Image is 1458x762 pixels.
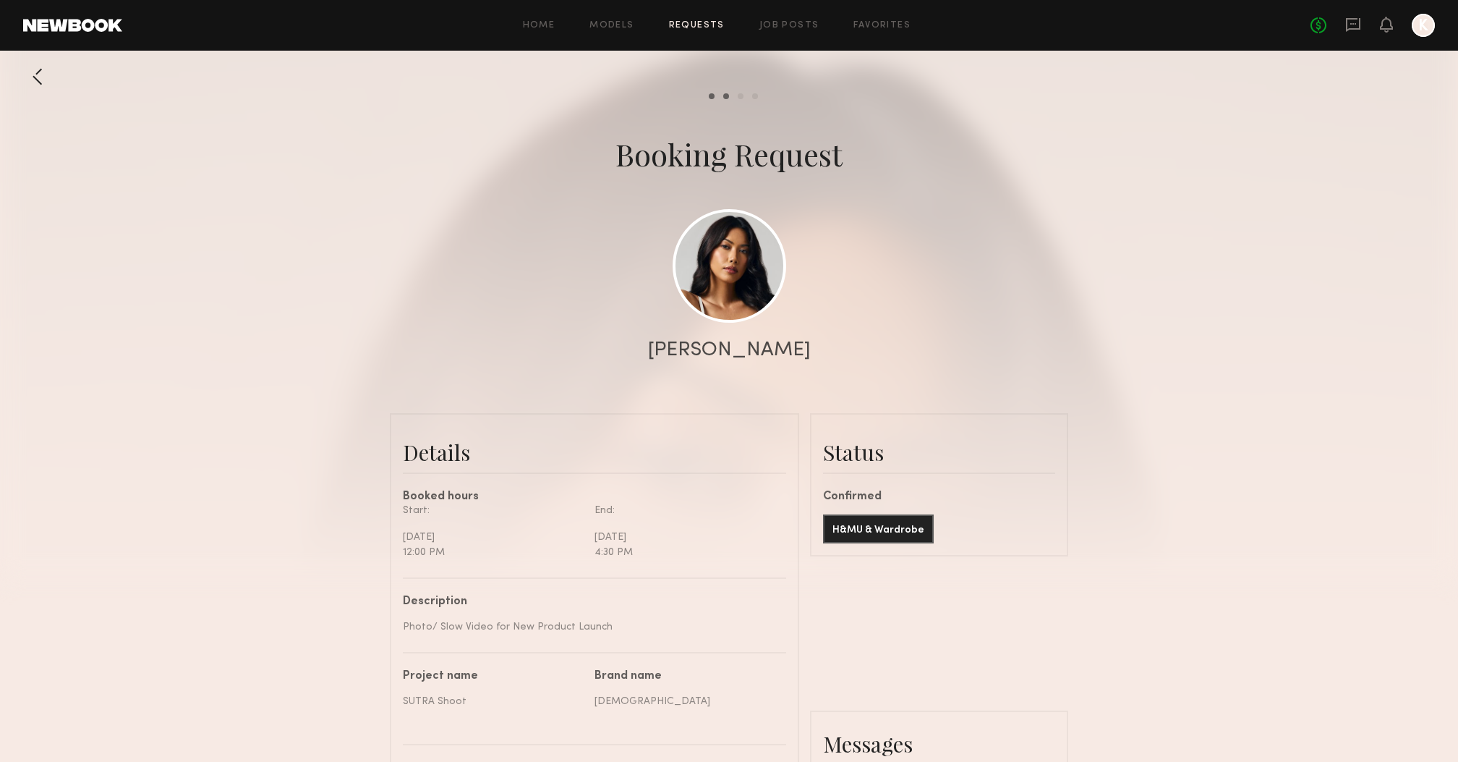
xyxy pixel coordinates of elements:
[403,619,775,635] div: Photo/ Slow Video for New Product Launch
[823,729,1055,758] div: Messages
[589,21,634,30] a: Models
[403,530,584,545] div: [DATE]
[823,438,1055,467] div: Status
[823,491,1055,503] div: Confirmed
[594,503,775,518] div: End:
[523,21,555,30] a: Home
[615,134,843,174] div: Booking Request
[853,21,911,30] a: Favorites
[648,340,811,360] div: [PERSON_NAME]
[759,21,819,30] a: Job Posts
[403,491,786,503] div: Booked hours
[594,671,775,682] div: Brand name
[594,694,775,709] div: [DEMOGRAPHIC_DATA]
[403,671,584,682] div: Project name
[403,596,775,608] div: Description
[594,545,775,560] div: 4:30 PM
[594,530,775,545] div: [DATE]
[1412,14,1435,37] a: K
[403,438,786,467] div: Details
[823,515,934,543] button: H&MU & Wardrobe
[403,545,584,560] div: 12:00 PM
[403,694,584,709] div: SUTRA Shoot
[403,503,584,518] div: Start:
[669,21,725,30] a: Requests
